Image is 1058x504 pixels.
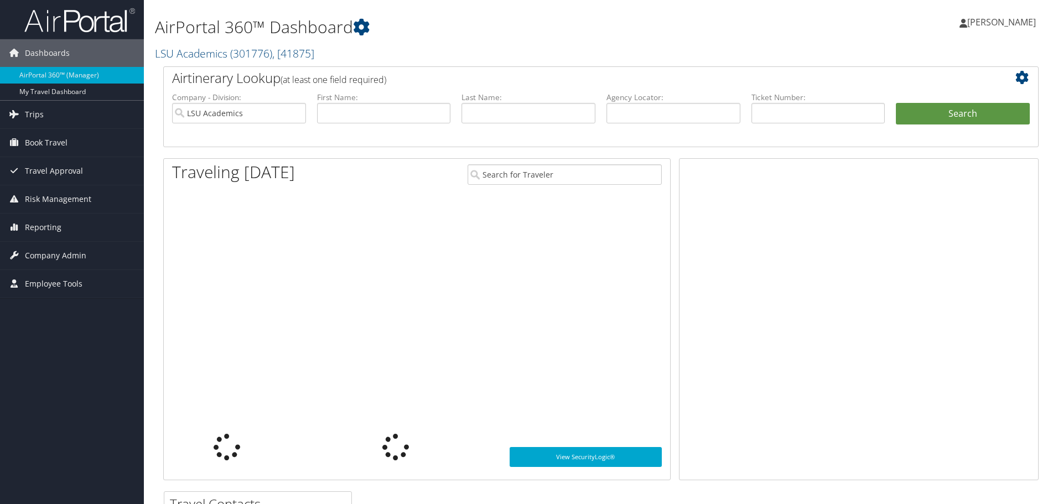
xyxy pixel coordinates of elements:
[960,6,1047,39] a: [PERSON_NAME]
[272,46,314,61] span: , [ 41875 ]
[606,92,740,103] label: Agency Locator:
[967,16,1036,28] span: [PERSON_NAME]
[25,39,70,67] span: Dashboards
[25,270,82,298] span: Employee Tools
[24,7,135,33] img: airportal-logo.png
[172,160,295,184] h1: Traveling [DATE]
[25,101,44,128] span: Trips
[230,46,272,61] span: ( 301776 )
[751,92,885,103] label: Ticket Number:
[25,242,86,269] span: Company Admin
[155,46,314,61] a: LSU Academics
[25,214,61,241] span: Reporting
[461,92,595,103] label: Last Name:
[155,15,750,39] h1: AirPortal 360™ Dashboard
[172,69,957,87] h2: Airtinerary Lookup
[172,92,306,103] label: Company - Division:
[281,74,386,86] span: (at least one field required)
[317,92,451,103] label: First Name:
[896,103,1030,125] button: Search
[25,129,68,157] span: Book Travel
[468,164,662,185] input: Search for Traveler
[510,447,662,467] a: View SecurityLogic®
[25,157,83,185] span: Travel Approval
[25,185,91,213] span: Risk Management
